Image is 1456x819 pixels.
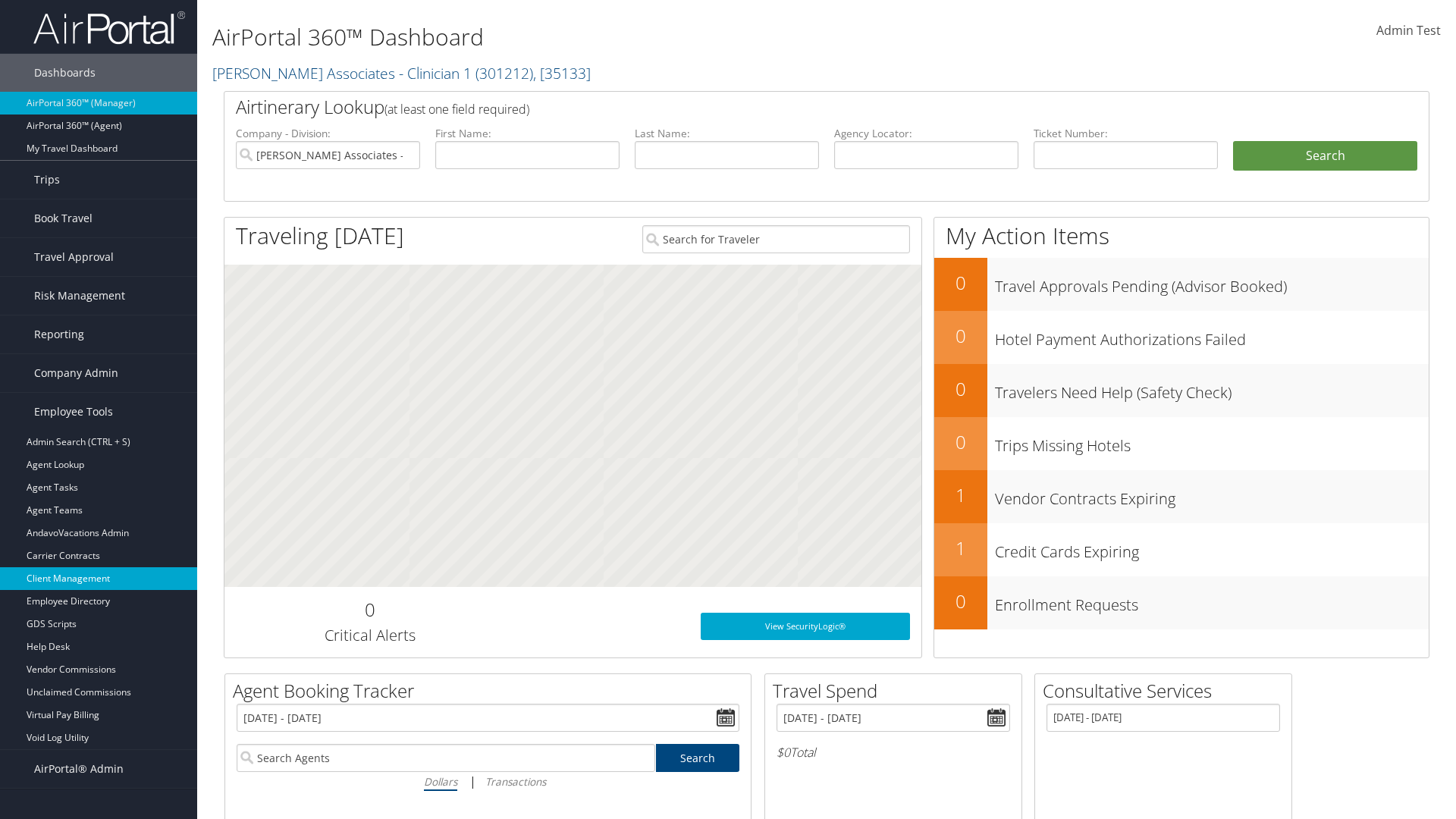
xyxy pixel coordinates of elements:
[777,744,1010,761] h6: Total
[934,588,987,614] h2: 0
[34,54,96,92] span: Dashboards
[834,126,1018,141] label: Agency Locator:
[934,417,1429,470] a: 0Trips Missing Hotels
[34,354,118,392] span: Company Admin
[701,613,910,640] a: View SecurityLogic®
[34,393,113,431] span: Employee Tools
[533,63,591,83] span: , [ 35133 ]
[934,376,987,402] h2: 0
[236,220,404,252] h1: Traveling [DATE]
[934,576,1429,629] a: 0Enrollment Requests
[475,63,533,83] span: ( 301212 )
[934,535,987,561] h2: 1
[934,429,987,455] h2: 0
[934,270,987,296] h2: 0
[773,678,1021,704] h2: Travel Spend
[995,375,1429,403] h3: Travelers Need Help (Safety Check)
[995,481,1429,510] h3: Vendor Contracts Expiring
[777,744,790,761] span: $0
[934,364,1429,417] a: 0Travelers Need Help (Safety Check)
[34,199,93,237] span: Book Travel
[34,277,125,315] span: Risk Management
[995,587,1429,616] h3: Enrollment Requests
[1043,678,1291,704] h2: Consultative Services
[212,63,591,83] a: [PERSON_NAME] Associates - Clinician 1
[995,534,1429,563] h3: Credit Cards Expiring
[934,311,1429,364] a: 0Hotel Payment Authorizations Failed
[384,101,529,118] span: (at least one field required)
[642,225,910,253] input: Search for Traveler
[33,10,185,45] img: airportal-logo.png
[237,772,739,791] div: |
[424,774,457,789] i: Dollars
[236,625,504,646] h3: Critical Alerts
[233,678,751,704] h2: Agent Booking Tracker
[1233,141,1417,171] button: Search
[995,268,1429,297] h3: Travel Approvals Pending (Advisor Booked)
[934,523,1429,576] a: 1Credit Cards Expiring
[212,21,1031,53] h1: AirPortal 360™ Dashboard
[34,161,60,199] span: Trips
[236,94,1317,120] h2: Airtinerary Lookup
[1376,22,1441,39] span: Admin Test
[934,323,987,349] h2: 0
[995,322,1429,350] h3: Hotel Payment Authorizations Failed
[34,750,124,788] span: AirPortal® Admin
[34,238,114,276] span: Travel Approval
[237,744,655,772] input: Search Agents
[934,482,987,508] h2: 1
[34,315,84,353] span: Reporting
[435,126,620,141] label: First Name:
[635,126,819,141] label: Last Name:
[1034,126,1218,141] label: Ticket Number:
[485,774,546,789] i: Transactions
[995,428,1429,457] h3: Trips Missing Hotels
[1376,8,1441,55] a: Admin Test
[656,744,740,772] a: Search
[236,597,504,623] h2: 0
[934,220,1429,252] h1: My Action Items
[236,126,420,141] label: Company - Division:
[934,258,1429,311] a: 0Travel Approvals Pending (Advisor Booked)
[934,470,1429,523] a: 1Vendor Contracts Expiring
